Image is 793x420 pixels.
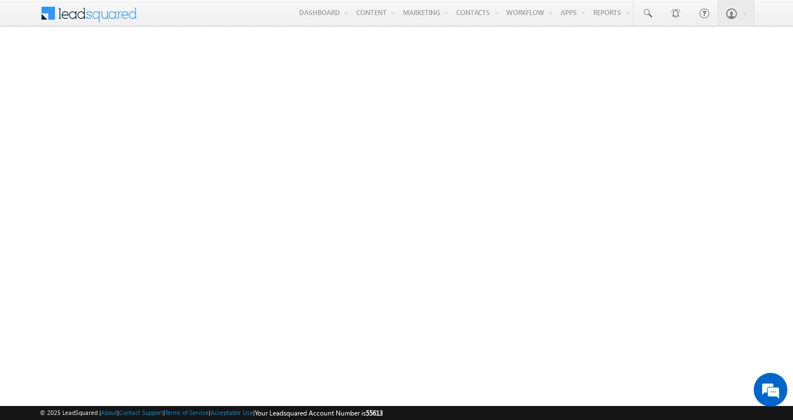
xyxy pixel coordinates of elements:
[119,409,163,416] a: Contact Support
[210,409,253,416] a: Acceptable Use
[366,409,383,417] span: 55613
[40,408,383,418] span: © 2025 LeadSquared | | | | |
[165,409,209,416] a: Terms of Service
[255,409,383,417] span: Your Leadsquared Account Number is
[101,409,117,416] a: About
